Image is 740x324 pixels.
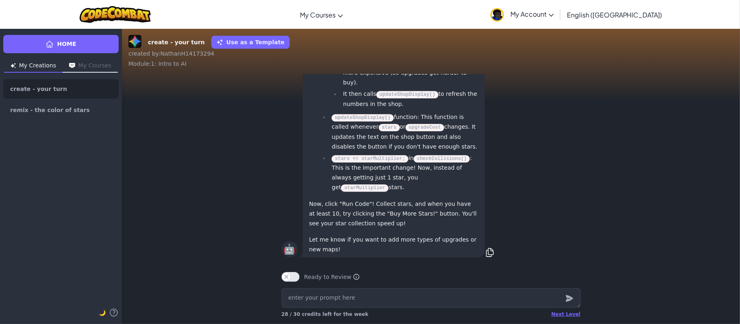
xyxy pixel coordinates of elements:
[376,91,438,98] code: updateShopDisplay()
[332,155,408,162] code: stars += starMultiplier;
[128,35,141,48] img: Gemini
[148,38,205,47] strong: create - your turn
[128,50,214,57] span: created by : NathanH14173294
[329,153,478,192] li: in : This is the important change! Now, instead of always getting just 1 star, you get stars.
[10,107,90,113] span: remix - the color of stars
[3,79,119,99] a: create - your turn
[341,184,388,192] code: starMultiplier
[99,308,106,318] button: 🌙
[282,241,298,257] div: 🤖
[211,36,290,49] button: Use as a Template
[304,273,360,281] span: Ready to Review
[332,114,394,121] code: updateShopDisplay()
[490,8,504,22] img: avatar
[11,63,16,68] img: Icon
[63,60,118,73] button: My Courses
[296,4,347,26] a: My Courses
[414,155,470,162] code: checkCollisions()
[10,86,67,92] span: create - your turn
[4,60,63,73] button: My Creations
[3,35,119,53] a: Home
[563,4,666,26] a: English ([GEOGRAPHIC_DATA])
[69,63,75,68] img: Icon
[309,199,478,228] p: Now, click "Run Code"! Collect stars, and when you have at least 10, try clicking the "Buy More S...
[510,10,554,18] span: My Account
[551,311,581,318] div: Next Level
[406,124,444,131] code: upgradeCost
[300,11,336,19] span: My Courses
[567,11,662,19] span: English ([GEOGRAPHIC_DATA])
[379,124,400,131] code: stars
[282,311,369,317] span: 28 / 30 credits left for the week
[80,6,151,23] img: CodeCombat logo
[341,89,478,109] li: It then calls to refresh the numbers in the shop.
[128,60,733,68] div: Module : 1: Intro to AI
[57,40,76,48] span: Home
[486,2,558,27] a: My Account
[309,235,478,254] p: Let me know if you want to add more types of upgrades or new maps!
[329,112,478,151] li: function: This function is called whenever or changes. It updates the text on the shop button and...
[99,309,106,316] span: 🌙
[3,100,119,120] a: remix - the color of stars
